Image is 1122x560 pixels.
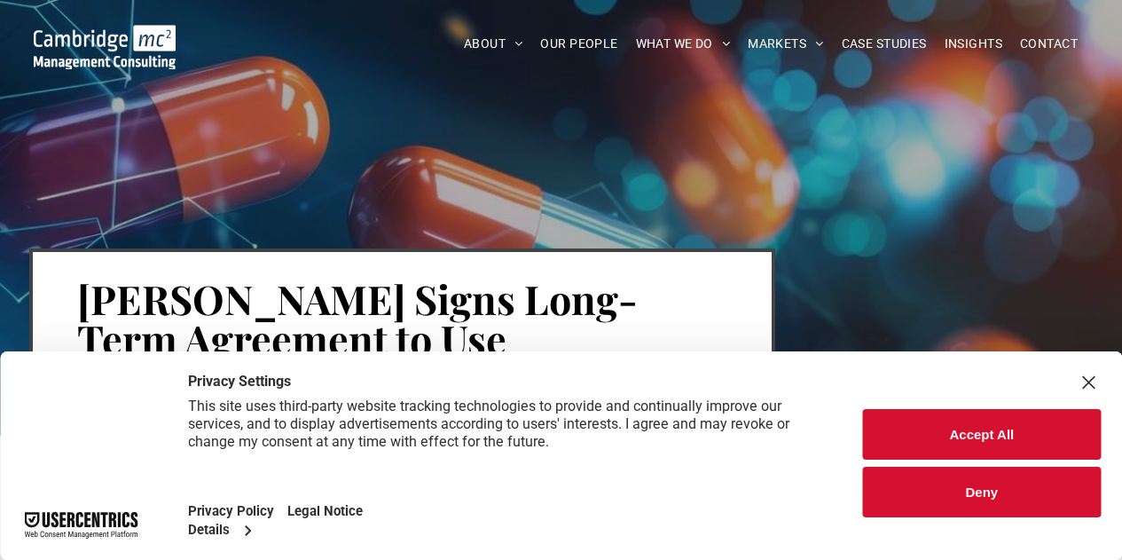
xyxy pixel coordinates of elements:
a: WHAT WE DO [627,30,740,58]
img: Go to Homepage [34,25,177,69]
a: MARKETS [739,30,832,58]
a: INSIGHTS [936,30,1011,58]
a: OUR PEOPLE [531,30,626,58]
a: ABOUT [455,30,532,58]
h1: [PERSON_NAME] Signs Long-Term Agreement to Use [DOMAIN_NAME] [77,277,727,400]
a: Your Business Transformed | Cambridge Management Consulting [34,28,177,46]
a: CASE STUDIES [833,30,936,58]
a: CONTACT [1011,30,1087,58]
